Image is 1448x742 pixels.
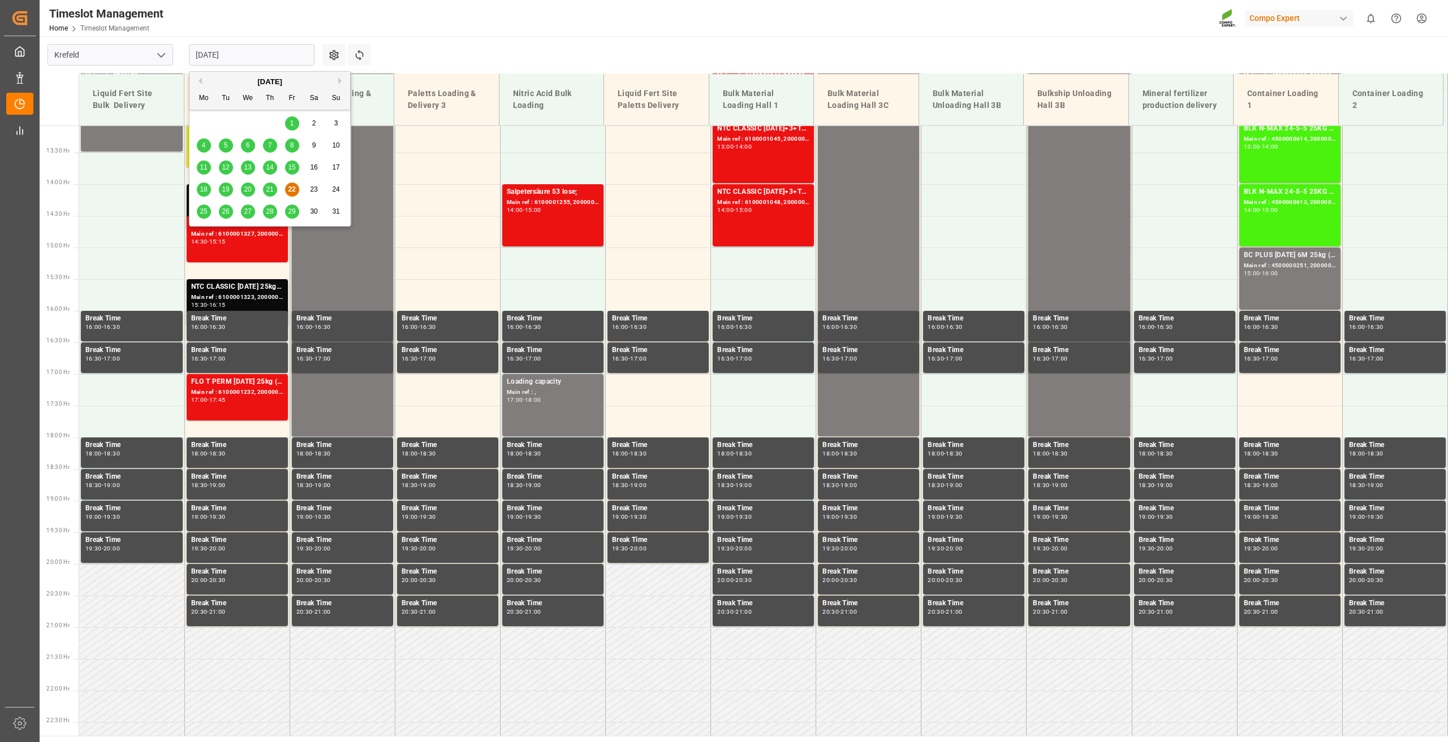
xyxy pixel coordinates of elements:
div: 16:30 [209,324,226,329]
div: - [523,451,525,456]
div: - [1365,324,1367,329]
div: 16:00 [1349,324,1365,329]
span: 12 [222,163,229,171]
span: 6 [246,141,250,149]
div: - [523,356,525,361]
span: 2 [312,119,316,127]
div: Choose Wednesday, August 20th, 2025 [241,183,255,197]
span: 7 [268,141,272,149]
button: Compo Expert [1245,7,1358,29]
div: Break Time [85,313,178,324]
span: 13 [244,163,251,171]
div: Break Time [507,313,599,324]
div: 17:00 [314,356,331,361]
a: Home [49,24,68,32]
div: Fr [285,92,299,106]
div: - [734,356,735,361]
span: 17:00 Hr [46,369,70,375]
div: 14:00 [717,207,734,212]
div: NTC CLASSIC [DATE] 25kg (x40) DE,EN,PL; [191,281,283,293]
div: Break Time [928,345,1020,356]
div: BC PLUS [DATE] 6M 25kg (x42) INT; [1244,250,1336,261]
div: 18:00 [928,451,944,456]
div: - [207,356,209,361]
div: 18:00 [191,451,208,456]
div: 17:00 [1051,356,1068,361]
span: 18:00 Hr [46,432,70,439]
span: 16 [310,163,317,171]
div: 18:00 [525,397,541,402]
span: 15:30 Hr [46,274,70,280]
div: Liquid Fert Site Paletts Delivery [613,83,700,116]
div: 14:00 [735,144,752,149]
div: - [734,207,735,212]
div: 16:30 [630,324,647,329]
div: Break Time [507,440,599,451]
div: 16:30 [1262,324,1278,329]
div: Bulk Material Unloading Hall 3B [928,83,1015,116]
div: 17:00 [191,397,208,402]
div: - [207,239,209,244]
div: Break Time [191,345,283,356]
div: Bulk Material Loading Hall 3C [823,83,910,116]
span: 15:00 Hr [46,242,70,249]
div: 15:00 [525,207,541,212]
span: 29 [288,207,295,215]
div: 16:30 [717,356,734,361]
input: DD.MM.YYYY [189,44,314,66]
div: 16:30 [1244,356,1260,361]
div: 16:00 [85,324,102,329]
div: [DATE] [189,76,350,88]
div: Break Time [1349,440,1441,451]
span: 22 [288,185,295,193]
div: 16:30 [507,356,523,361]
span: 11 [200,163,207,171]
div: Break Time [612,345,704,356]
div: - [207,451,209,456]
div: - [734,144,735,149]
div: 16:30 [928,356,944,361]
div: Break Time [717,345,809,356]
div: 18:00 [822,451,839,456]
div: Break Time [612,313,704,324]
div: 16:00 [717,324,734,329]
div: 16:30 [191,356,208,361]
div: Choose Sunday, August 3rd, 2025 [329,116,343,131]
div: Break Time [1244,313,1336,324]
div: 17:00 [104,356,120,361]
div: Choose Friday, August 22nd, 2025 [285,183,299,197]
div: Choose Saturday, August 2nd, 2025 [307,116,321,131]
div: - [839,356,841,361]
div: - [1260,207,1261,212]
div: Choose Friday, August 8th, 2025 [285,138,299,153]
div: - [1365,356,1367,361]
div: 15:15 [209,239,226,244]
div: Main ref : 6100001323, 2000000659; [191,293,283,302]
span: 10 [332,141,339,149]
div: - [523,324,525,329]
div: We [241,92,255,106]
div: 18:00 [402,451,418,456]
div: Break Time [507,345,599,356]
div: Break Time [1033,440,1125,451]
div: 16:30 [420,324,436,329]
div: 16:30 [1349,356,1365,361]
div: BLK N-MAX 24-5-5 25KG (x42) INT MTO; [1244,186,1336,198]
div: Break Time [1033,345,1125,356]
div: - [734,451,735,456]
div: 14:30 [191,239,208,244]
div: Main ref : 4500000251, 2000000104; [1244,261,1336,271]
div: 16:30 [525,324,541,329]
div: 18:00 [1033,451,1049,456]
div: 15:00 [1244,271,1260,276]
div: 17:00 [1262,356,1278,361]
div: Main ref : 4500000614, 2000000562; [1244,134,1336,144]
div: 16:30 [841,324,857,329]
span: 4 [202,141,206,149]
div: Su [329,92,343,106]
div: - [944,451,946,456]
div: Choose Tuesday, August 26th, 2025 [219,205,233,219]
div: 13:00 [717,144,734,149]
input: Type to search/select [48,44,173,66]
div: - [523,207,525,212]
